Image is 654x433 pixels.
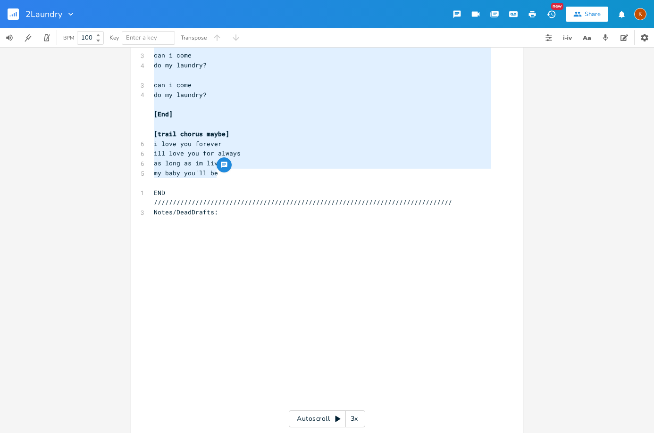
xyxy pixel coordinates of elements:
span: 2Laundry [25,10,62,18]
div: Key [109,35,119,41]
span: can i come [154,81,192,89]
div: 3x [346,410,363,427]
div: Autoscroll [289,410,365,427]
span: /////////////////////////////////////////////////////////////////////////////// [154,198,452,206]
button: New [542,6,561,23]
span: Notes/DeadDrafts: [154,208,218,216]
span: END [154,188,165,197]
span: [End] [154,110,173,118]
div: Share [585,10,601,18]
span: as long as im living [154,159,229,167]
span: ill love you for always [154,149,241,157]
button: Share [566,7,608,22]
span: Enter a key [126,33,157,42]
div: Transpose [181,35,207,41]
span: can i come [154,51,192,59]
span: my baby you'll be [154,169,218,177]
span: do my laundry? [154,90,207,99]
div: BPM [63,35,74,41]
span: [trail chorus maybe] [154,130,229,138]
div: New [551,3,563,10]
button: K [634,3,646,25]
div: Kat [634,8,646,20]
span: i love you forever [154,139,222,148]
span: do my laundry? [154,61,207,69]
